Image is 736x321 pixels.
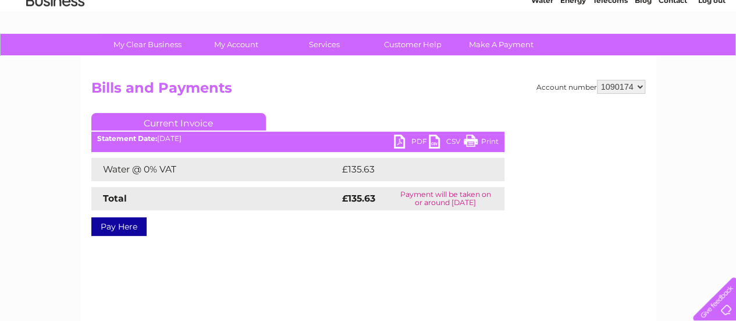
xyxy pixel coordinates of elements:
a: Print [464,135,499,151]
td: Water @ 0% VAT [91,158,339,181]
td: £135.63 [339,158,483,181]
a: Telecoms [593,50,628,58]
h2: Bills and Payments [91,80,645,102]
a: Pay Here [91,217,147,236]
a: Services [276,34,372,55]
a: Contact [659,50,687,58]
a: Water [531,50,553,58]
a: Customer Help [365,34,461,55]
a: CSV [429,135,464,151]
a: 0333 014 3131 [517,6,597,20]
strong: £135.63 [342,193,375,204]
b: Statement Date: [97,134,157,143]
a: Current Invoice [91,113,266,130]
td: Payment will be taken on or around [DATE] [386,187,504,210]
strong: Total [103,193,127,204]
div: [DATE] [91,135,504,143]
a: Blog [635,50,652,58]
a: Log out [698,50,725,58]
div: Clear Business is a trading name of Verastar Limited (registered in [GEOGRAPHIC_DATA] No. 3667643... [94,6,643,57]
a: Energy [560,50,586,58]
img: logo.png [26,30,85,66]
a: My Account [188,34,284,55]
a: My Clear Business [99,34,195,55]
div: Account number [536,80,645,94]
a: Make A Payment [453,34,549,55]
a: PDF [394,135,429,151]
